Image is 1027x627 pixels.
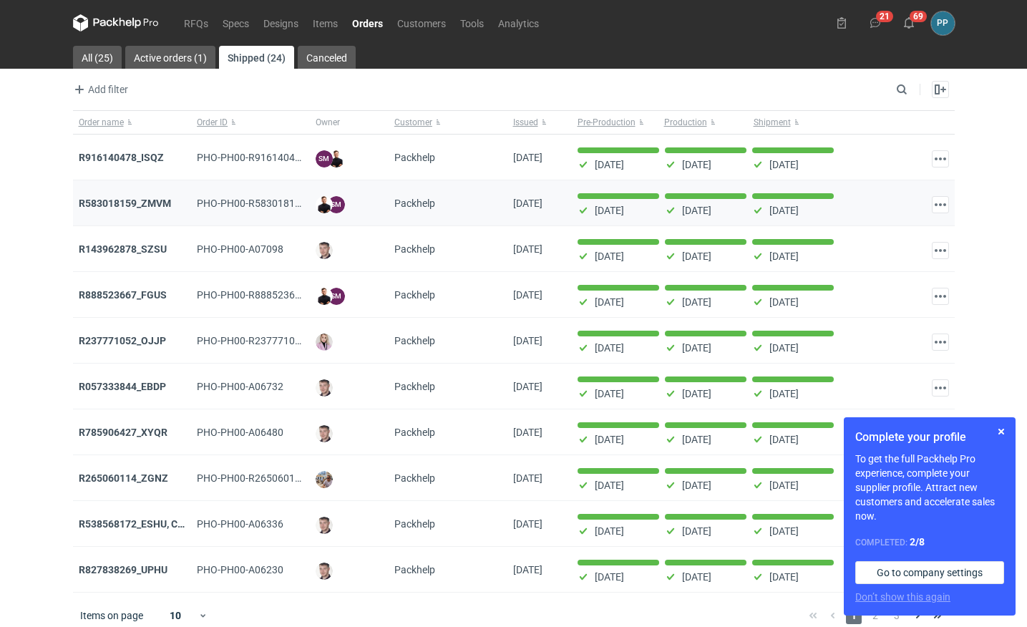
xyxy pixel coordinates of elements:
[682,159,711,170] p: [DATE]
[513,117,538,128] span: Issued
[394,152,435,163] span: Packhelp
[79,289,167,301] a: R888523667_FGUS
[513,289,542,301] span: 29/07/2025
[197,198,340,209] span: PHO-PH00-R583018159_ZMVM
[595,388,624,399] p: [DATE]
[316,517,333,534] img: Maciej Sikora
[73,14,159,31] svg: Packhelp Pro
[328,288,345,305] figcaption: SM
[910,536,925,548] strong: 2 / 8
[79,381,166,392] a: R057333844_EBDP
[769,251,799,262] p: [DATE]
[595,159,624,170] p: [DATE]
[855,590,950,604] button: Don’t show this again
[316,471,333,488] img: Michał Palasek
[79,152,164,163] a: R916140478_ISQZ
[197,243,283,255] span: PHO-PH00-A07098
[316,334,333,351] img: Klaudia Wiśniewska
[79,198,171,209] strong: R583018159_ZMVM
[893,81,939,98] input: Search
[389,111,507,134] button: Customer
[572,111,661,134] button: Pre-Production
[197,289,336,301] span: PHO-PH00-R888523667_FGUS
[513,564,542,575] span: 04/12/2024
[197,427,283,438] span: PHO-PH00-A06480
[595,480,624,491] p: [DATE]
[394,381,435,392] span: Packhelp
[394,289,435,301] span: Packhelp
[931,11,955,35] div: Paweł Puch
[897,11,920,34] button: 69
[80,608,143,623] span: Items on page
[932,334,949,351] button: Actions
[682,296,711,308] p: [DATE]
[578,117,636,128] span: Pre-Production
[993,423,1010,440] button: Skip for now
[513,518,542,530] span: 07/01/2025
[328,196,345,213] figcaption: SM
[71,81,128,98] span: Add filter
[682,525,711,537] p: [DATE]
[769,296,799,308] p: [DATE]
[513,472,542,484] span: 05/02/2025
[394,564,435,575] span: Packhelp
[769,434,799,445] p: [DATE]
[751,111,840,134] button: Shipment
[769,159,799,170] p: [DATE]
[453,14,491,31] a: Tools
[931,11,955,35] button: PP
[197,381,283,392] span: PHO-PH00-A06732
[390,14,453,31] a: Customers
[394,472,435,484] span: Packhelp
[306,14,345,31] a: Items
[394,335,435,346] span: Packhelp
[855,452,1004,523] p: To get the full Packhelp Pro experience, complete your supplier profile. Attract new customers an...
[595,342,624,354] p: [DATE]
[70,81,129,98] button: Add filter
[197,564,283,575] span: PHO-PH00-A06230
[79,243,167,255] strong: R143962878_SZSU
[197,152,332,163] span: PHO-PH00-R916140478_ISQZ
[316,379,333,397] img: Maciej Sikora
[754,117,791,128] span: Shipment
[79,518,197,530] a: R538568172_ESHU, CVLO
[769,480,799,491] p: [DATE]
[316,150,333,167] figcaption: SM
[316,196,333,213] img: Tomasz Kubiak
[769,205,799,216] p: [DATE]
[394,243,435,255] span: Packhelp
[197,117,228,128] span: Order ID
[79,335,166,346] a: R237771052_OJJP
[769,525,799,537] p: [DATE]
[513,427,542,438] span: 13/02/2025
[298,46,356,69] a: Canceled
[682,342,711,354] p: [DATE]
[177,14,215,31] a: RFQs
[256,14,306,31] a: Designs
[661,111,751,134] button: Production
[932,288,949,305] button: Actions
[513,152,542,163] span: 28/08/2025
[219,46,294,69] a: Shipped (24)
[932,379,949,397] button: Actions
[932,196,949,213] button: Actions
[491,14,546,31] a: Analytics
[316,288,333,305] img: Tomasz Kubiak
[197,472,336,484] span: PHO-PH00-R265060114_ZGNZ
[664,117,707,128] span: Production
[316,117,340,128] span: Owner
[513,381,542,392] span: 23/04/2025
[513,335,542,346] span: 20/05/2025
[394,198,435,209] span: Packhelp
[682,205,711,216] p: [DATE]
[682,571,711,583] p: [DATE]
[191,111,310,134] button: Order ID
[215,14,256,31] a: Specs
[79,472,168,484] a: R265060114_ZGNZ
[595,434,624,445] p: [DATE]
